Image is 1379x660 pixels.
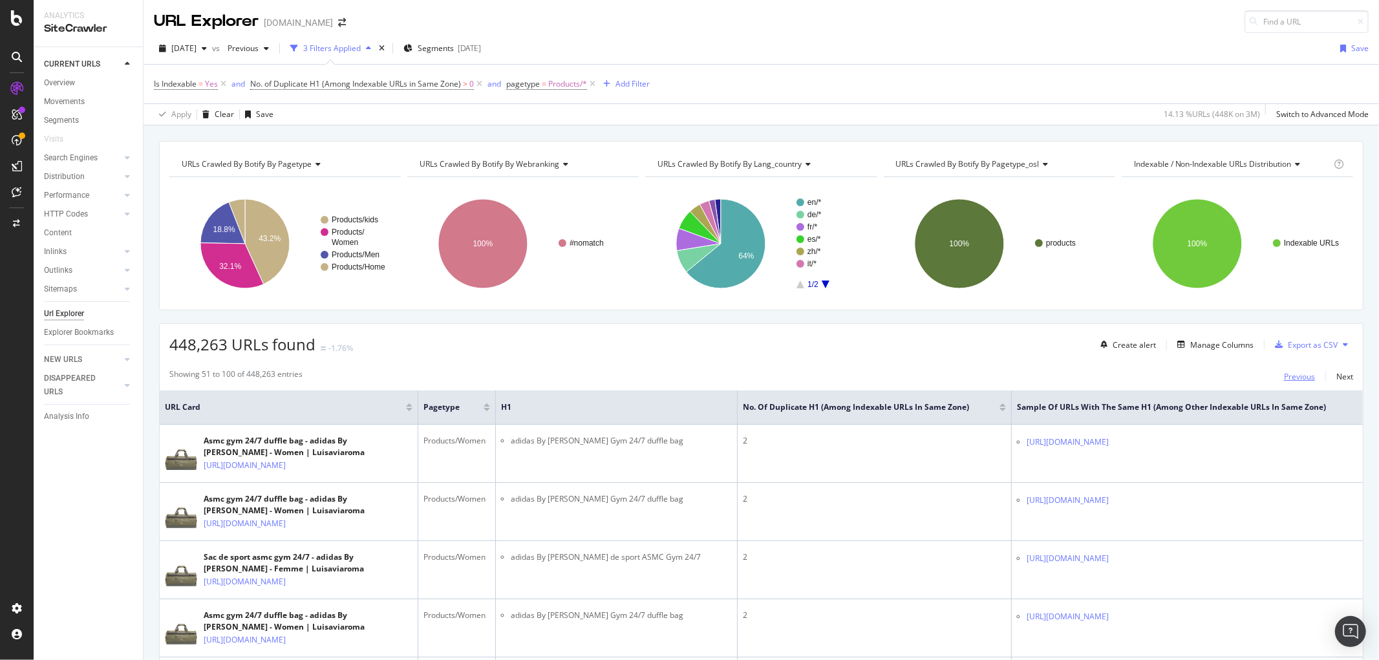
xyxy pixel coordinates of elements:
[44,208,121,221] a: HTTP Codes
[204,493,412,516] div: Asmc gym 24/7 duffle bag - adidas By [PERSON_NAME] - Women | Luisaviaroma
[165,401,403,413] span: URL Card
[144,76,215,85] div: Keyword (traffico)
[285,38,376,59] button: 3 Filters Applied
[423,401,464,413] span: pagetype
[1027,610,1109,623] a: [URL][DOMAIN_NAME]
[215,109,234,120] div: Clear
[165,432,197,475] img: main image
[44,245,67,259] div: Inlinks
[332,262,385,271] text: Products/Home
[44,372,109,399] div: DISAPPEARED URLS
[154,38,212,59] button: [DATE]
[1284,239,1339,248] text: Indexable URLs
[598,76,650,92] button: Add Filter
[169,334,315,355] span: 448,263 URLs found
[44,226,134,240] a: Content
[1336,371,1353,382] div: Next
[473,239,493,248] text: 100%
[240,104,273,125] button: Save
[44,151,98,165] div: Search Engines
[501,401,712,413] span: H1
[44,76,134,90] a: Overview
[469,75,474,93] span: 0
[743,401,980,413] span: No. of Duplicate H1 (Among Indexable URLs in Same Zone)
[44,208,88,221] div: HTTP Codes
[44,264,121,277] a: Outlinks
[154,104,191,125] button: Apply
[44,245,121,259] a: Inlinks
[165,606,197,650] img: main image
[1046,239,1076,248] text: products
[21,34,31,44] img: website_grey.svg
[321,346,326,350] img: Equal
[256,109,273,120] div: Save
[44,95,85,109] div: Movements
[204,633,286,646] a: [URL][DOMAIN_NAME]
[1270,334,1338,355] button: Export as CSV
[487,78,501,90] button: and
[332,228,365,237] text: Products/
[376,42,387,55] div: times
[657,158,802,169] span: URLs Crawled By Botify By lang_country
[44,58,121,71] a: CURRENT URLS
[423,435,490,447] div: Products/Women
[655,154,865,175] h4: URLs Crawled By Botify By lang_country
[169,187,398,300] svg: A chart.
[44,372,121,399] a: DISAPPEARED URLS
[44,133,63,146] div: Visits
[44,189,89,202] div: Performance
[44,114,134,127] a: Segments
[1113,339,1156,350] div: Create alert
[423,551,490,563] div: Products/Women
[44,307,84,321] div: Url Explorer
[44,133,76,146] a: Visits
[570,239,604,248] text: #nomatch
[222,38,274,59] button: Previous
[44,76,75,90] div: Overview
[154,78,197,89] span: Is Indexable
[511,493,732,505] li: adidas By [PERSON_NAME] Gym 24/7 duffle bag
[44,410,134,423] a: Analysis Info
[328,343,353,354] div: -1.76%
[949,239,969,248] text: 100%
[1271,104,1369,125] button: Switch to Advanced Mode
[332,238,358,247] text: Women
[264,16,333,29] div: [DOMAIN_NAME]
[398,38,486,59] button: Segments[DATE]
[205,75,218,93] span: Yes
[407,187,636,300] svg: A chart.
[231,78,245,90] button: and
[44,282,121,296] a: Sitemaps
[1336,368,1353,384] button: Next
[1276,109,1369,120] div: Switch to Advanced Mode
[44,189,121,202] a: Performance
[743,551,1006,563] div: 2
[171,109,191,120] div: Apply
[896,158,1040,169] span: URLs Crawled By Botify By pagetype_osl
[179,154,389,175] h4: URLs Crawled By Botify By pagetype
[204,517,286,530] a: [URL][DOMAIN_NAME]
[884,187,1113,300] svg: A chart.
[739,251,754,261] text: 64%
[1351,43,1369,54] div: Save
[34,34,145,44] div: Dominio: [DOMAIN_NAME]
[743,610,1006,621] div: 2
[44,353,121,367] a: NEW URLS
[511,610,732,621] li: adidas By [PERSON_NAME] Gym 24/7 duffle bag
[171,43,197,54] span: 2025 Sep. 1st
[44,114,79,127] div: Segments
[213,225,235,234] text: 18.8%
[548,75,587,93] span: Products/*
[808,280,819,289] text: 1/2
[542,78,546,89] span: =
[338,18,346,27] div: arrow-right-arrow-left
[1027,494,1109,507] a: [URL][DOMAIN_NAME]
[511,435,732,447] li: adidas By [PERSON_NAME] Gym 24/7 duffle bag
[1187,239,1207,248] text: 100%
[165,490,197,533] img: main image
[44,170,121,184] a: Distribution
[1027,552,1109,565] a: [URL][DOMAIN_NAME]
[1095,334,1156,355] button: Create alert
[44,326,134,339] a: Explorer Bookmarks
